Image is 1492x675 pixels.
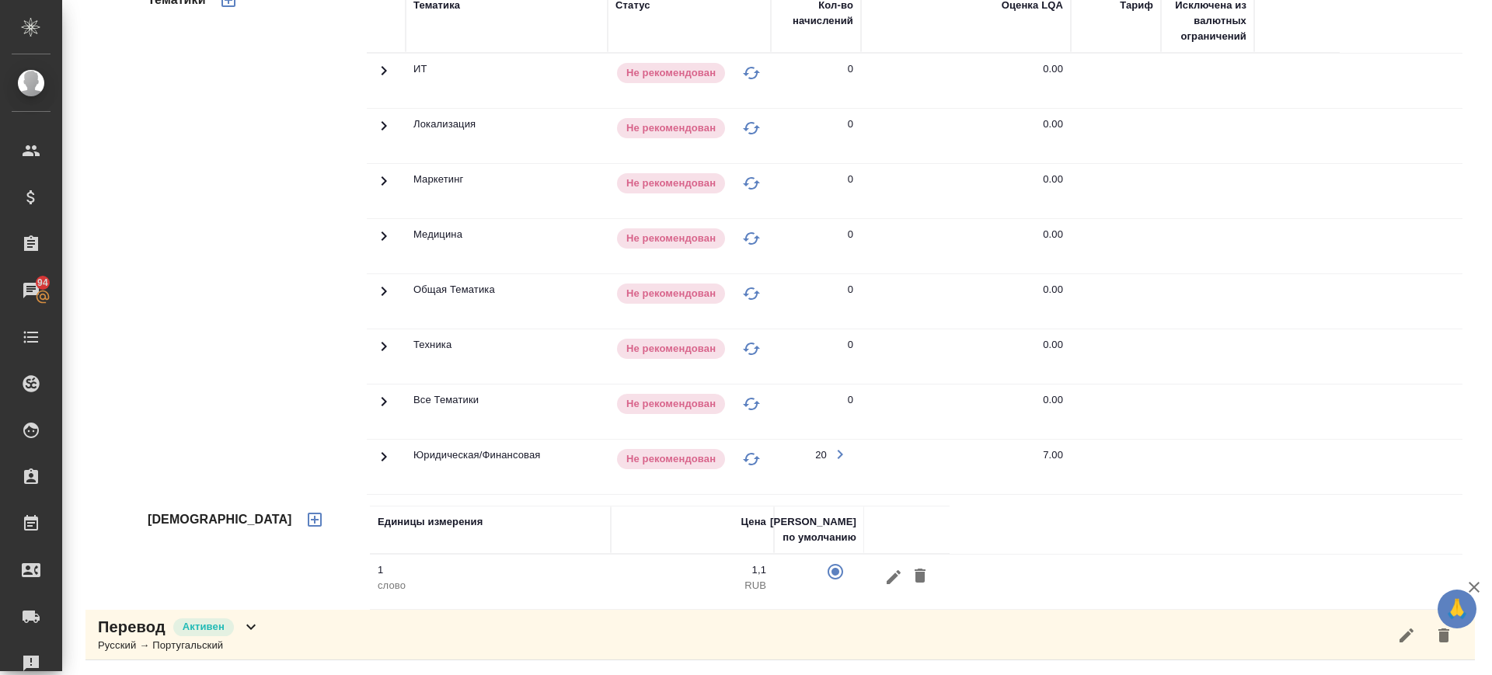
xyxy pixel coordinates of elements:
div: Единицы измерения [378,514,483,530]
p: Не рекомендован [626,286,716,301]
button: Изменить статус на "В черном списке" [740,282,763,305]
button: Открыть работы [827,441,853,468]
td: 0.00 [861,109,1071,163]
button: Изменить статус на "В черном списке" [740,61,763,85]
p: Не рекомендован [626,341,716,357]
span: Toggle Row Expanded [375,402,393,413]
button: Изменить статус на "В черном списке" [740,337,763,360]
p: 1 [378,562,603,578]
td: Медицина [406,219,608,273]
p: Не рекомендован [626,231,716,246]
td: 0.00 [861,329,1071,384]
p: 1,1 [619,562,766,578]
div: 20 [815,447,827,463]
span: 🙏 [1444,593,1470,625]
span: Toggle Row Expanded [375,181,393,193]
td: ИТ [406,54,608,108]
p: Не рекомендован [626,120,716,136]
button: Редактировать услугу [1388,617,1425,654]
p: слово [378,578,603,593]
p: Активен [183,619,225,635]
button: Редактировать [880,562,907,591]
p: Не рекомендован [626,396,716,412]
div: 0 [848,337,853,353]
p: RUB [619,578,766,593]
a: 94 [4,271,58,310]
div: 0 [848,282,853,297]
td: 0.00 [861,274,1071,329]
td: Общая Тематика [406,274,608,329]
p: Не рекомендован [626,176,716,191]
button: Удалить услугу [1425,617,1462,654]
div: ПереводАктивенРусский → Португальский [85,610,1475,660]
button: Удалить [907,562,933,591]
span: Toggle Row Expanded [375,236,393,248]
button: Изменить статус на "В черном списке" [740,172,763,195]
div: 0 [848,392,853,408]
td: Все Тематики [406,384,608,439]
td: 0.00 [861,54,1071,108]
span: Toggle Row Expanded [375,457,393,468]
span: Toggle Row Expanded [375,126,393,137]
button: Изменить статус на "В черном списке" [740,447,763,471]
div: Цена [741,514,766,530]
button: Изменить статус на "В черном списке" [740,117,763,140]
div: 0 [848,61,853,77]
button: Добавить тариф [296,501,333,538]
td: 0.00 [861,384,1071,439]
span: Toggle Row Expanded [375,346,393,358]
button: 🙏 [1438,590,1476,628]
div: 0 [848,227,853,242]
button: Изменить статус на "В черном списке" [740,227,763,250]
div: Русский → Португальский [98,638,260,653]
td: Маркетинг [406,164,608,218]
p: Не рекомендован [626,65,716,81]
td: 7.00 [861,440,1071,494]
span: Toggle Row Expanded [375,291,393,303]
td: Юридическая/Финансовая [406,440,608,494]
h4: [DEMOGRAPHIC_DATA] [148,510,292,529]
span: 94 [28,275,58,291]
button: Изменить статус на "В черном списке" [740,392,763,416]
td: 0.00 [861,219,1071,273]
div: 0 [848,117,853,132]
span: Toggle Row Expanded [375,71,393,82]
p: Не рекомендован [626,451,716,467]
div: [PERSON_NAME] по умолчанию [770,514,856,545]
div: 0 [848,172,853,187]
td: Техника [406,329,608,384]
td: 0.00 [861,164,1071,218]
p: Перевод [98,616,166,638]
td: Локализация [406,109,608,163]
